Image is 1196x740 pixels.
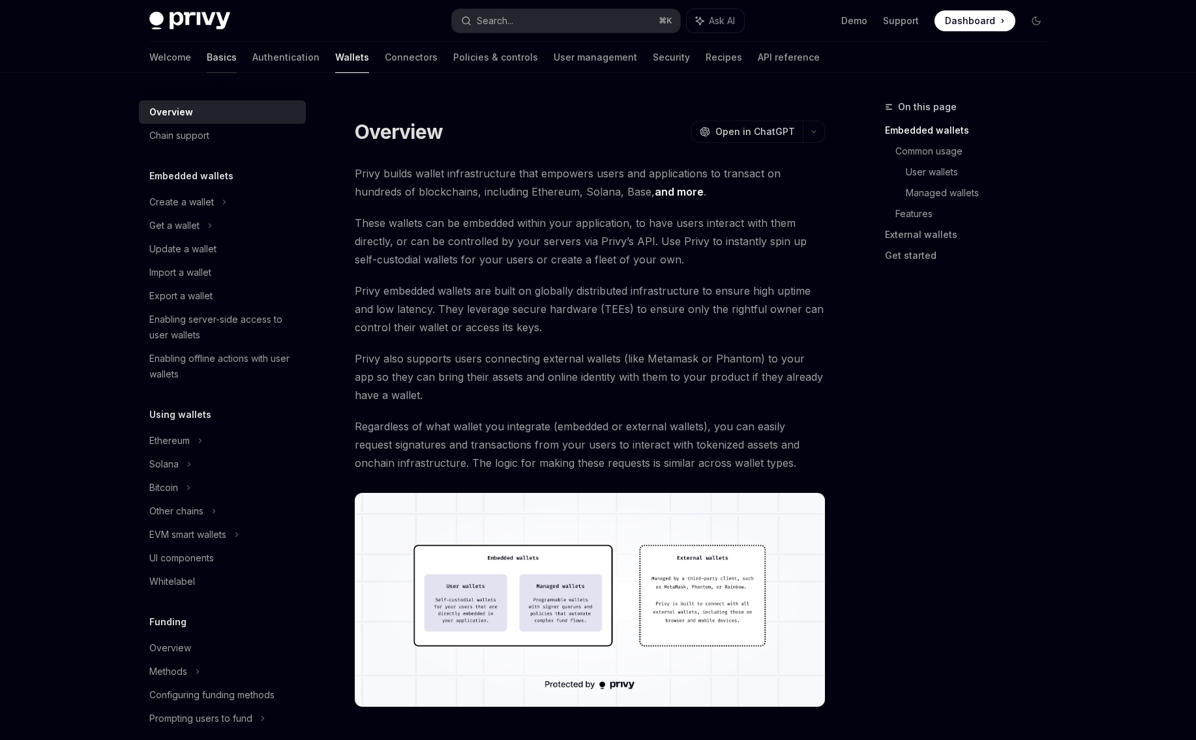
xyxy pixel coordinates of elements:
div: Enabling server-side access to user wallets [149,312,298,343]
div: Configuring funding methods [149,687,275,703]
a: Support [883,14,919,27]
h5: Embedded wallets [149,168,233,184]
button: Open in ChatGPT [691,121,803,143]
a: Enabling server-side access to user wallets [139,308,306,347]
a: Chain support [139,124,306,147]
span: Privy also supports users connecting external wallets (like Metamask or Phantom) to your app so t... [355,349,825,404]
div: Search... [477,13,513,29]
a: Enabling offline actions with user wallets [139,347,306,386]
a: Get started [885,245,1057,266]
div: Other chains [149,503,203,519]
div: Bitcoin [149,480,178,496]
h5: Using wallets [149,407,211,422]
a: Whitelabel [139,570,306,593]
button: Ask AI [687,9,744,33]
a: Recipes [706,42,742,73]
div: Ethereum [149,433,190,449]
div: Create a wallet [149,194,214,210]
span: ⌘ K [659,16,672,26]
a: UI components [139,546,306,570]
a: Wallets [335,42,369,73]
div: UI components [149,550,214,566]
div: Methods [149,664,187,679]
img: images/walletoverview.png [355,493,825,707]
a: Features [895,203,1057,224]
a: Basics [207,42,237,73]
div: Update a wallet [149,241,217,257]
div: Overview [149,104,193,120]
div: Solana [149,456,179,472]
span: Ask AI [709,14,735,27]
div: Enabling offline actions with user wallets [149,351,298,382]
div: Overview [149,640,191,656]
div: Whitelabel [149,574,195,589]
span: On this page [898,99,957,115]
button: Toggle dark mode [1026,10,1047,31]
span: Dashboard [945,14,995,27]
a: Export a wallet [139,284,306,308]
div: EVM smart wallets [149,527,226,542]
span: These wallets can be embedded within your application, to have users interact with them directly,... [355,214,825,269]
a: User wallets [906,162,1057,183]
a: Demo [841,14,867,27]
h1: Overview [355,120,443,143]
a: Import a wallet [139,261,306,284]
img: dark logo [149,12,230,30]
a: and more [655,185,704,199]
a: Overview [139,100,306,124]
a: Security [653,42,690,73]
a: Welcome [149,42,191,73]
a: User management [554,42,637,73]
a: Overview [139,636,306,660]
span: Privy embedded wallets are built on globally distributed infrastructure to ensure high uptime and... [355,282,825,336]
div: Import a wallet [149,265,211,280]
div: Chain support [149,128,209,143]
a: Policies & controls [453,42,538,73]
a: External wallets [885,224,1057,245]
a: Common usage [895,141,1057,162]
div: Prompting users to fund [149,711,252,726]
a: Update a wallet [139,237,306,261]
a: API reference [758,42,820,73]
a: Connectors [385,42,438,73]
span: Privy builds wallet infrastructure that empowers users and applications to transact on hundreds o... [355,164,825,201]
button: Search...⌘K [452,9,680,33]
h5: Funding [149,614,187,630]
span: Regardless of what wallet you integrate (embedded or external wallets), you can easily request si... [355,417,825,472]
a: Embedded wallets [885,120,1057,141]
a: Authentication [252,42,320,73]
a: Dashboard [934,10,1015,31]
span: Open in ChatGPT [715,125,795,138]
a: Managed wallets [906,183,1057,203]
a: Configuring funding methods [139,683,306,707]
div: Export a wallet [149,288,213,304]
div: Get a wallet [149,218,200,233]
